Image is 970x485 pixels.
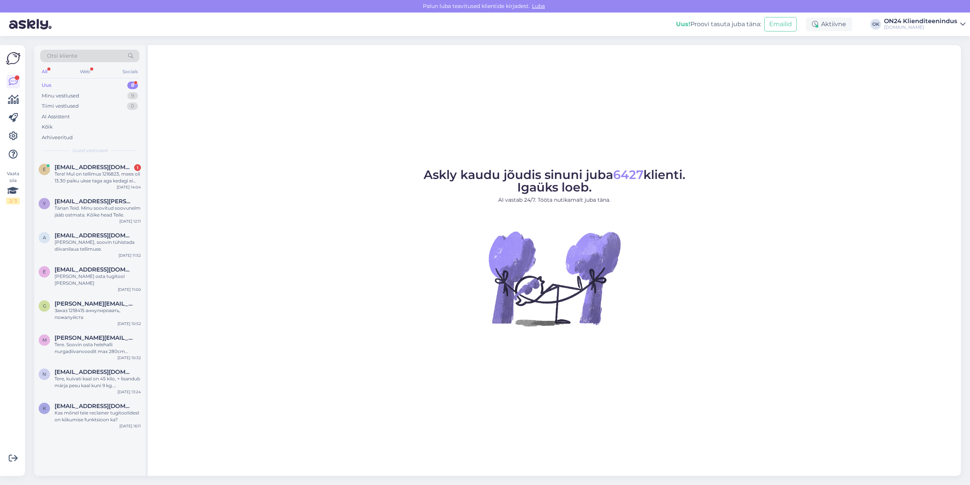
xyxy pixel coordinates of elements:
div: [DATE] 12:11 [119,218,141,224]
p: AI vastab 24/7. Tööta nutikamalt juba täna. [424,196,685,204]
div: Minu vestlused [42,92,79,100]
div: Tere. Soovin osta helehalli nurgadiivanvoodit max 280cm laiusega ja alates 180cm nurga läbimõõdug... [55,341,141,355]
button: Emailid [764,17,797,31]
div: 0 [127,102,138,110]
div: [DATE] 13:24 [117,389,141,395]
span: eve.urvaste@mail.ee [55,266,133,273]
span: Askly kaudu jõudis sinuni juba klienti. Igaüks loeb. [424,167,685,195]
span: Otsi kliente [47,52,77,60]
div: [DATE] 10:32 [117,355,141,361]
div: [DATE] 14:04 [117,184,141,190]
span: annely.karu@mail.ee [55,232,133,239]
div: Vaata siia [6,170,20,204]
div: 9 [127,92,138,100]
span: m [42,337,47,343]
div: [PERSON_NAME] osta tugitool [PERSON_NAME] [55,273,141,287]
span: galina.vostsina@mail.ru [55,300,133,307]
div: 2 / 3 [6,198,20,204]
div: ON24 Klienditeenindus [884,18,957,24]
a: ON24 Klienditeenindus[DOMAIN_NAME] [884,18,965,30]
div: OK [870,19,881,30]
span: elika.hurt.001@mail.ee [55,164,133,171]
div: Tere, kuivati kaal on 45 kilo, + lisandub märja pesu kaal kuni 9 kg. [PERSON_NAME] peaks kannatam... [55,375,141,389]
div: [PERSON_NAME], soovin tühistada diivanilaua tellimuse. [55,239,141,253]
div: Kõik [42,123,53,131]
span: monika.jasson@gmail.com [55,334,133,341]
div: [DATE] 11:00 [118,287,141,292]
span: Luba [530,3,547,9]
div: 8 [127,82,138,89]
div: Uus [42,82,52,89]
span: e [43,166,46,172]
div: Tere! Mul on tellimus 1216823, mees oli 13.30 paiku ukse taga aga kedagi ei olnud kohal. Kuidas m... [55,171,141,184]
span: Kaidi91@gmail.com [55,403,133,410]
div: [DOMAIN_NAME] [884,24,957,30]
div: Socials [121,67,139,77]
div: Aktiivne [806,17,852,31]
div: Arhiveeritud [42,134,73,141]
span: e [43,269,46,275]
span: a [43,235,46,240]
div: Tiimi vestlused [42,102,79,110]
div: AI Assistent [42,113,70,121]
img: Askly Logo [6,51,20,66]
div: 1 [134,164,141,171]
div: Tänan Teid. Minu soovitud soovunelm jääb ostmata. Kõike head Teile. [55,205,141,218]
div: Web [78,67,92,77]
img: No Chat active [486,210,623,347]
span: g [43,303,46,309]
span: n [42,371,46,377]
span: ylle.schneeberg@gmail.com [55,198,133,205]
span: y [43,201,46,206]
div: [DATE] 11:52 [119,253,141,258]
div: [DATE] 16:11 [119,423,141,429]
div: Kas mõnel teie reclainer tugitoolidest on kiikumise funktsioon ka? [55,410,141,423]
div: Proovi tasuta juba täna: [676,20,761,29]
span: Uued vestlused [72,147,108,154]
b: Uus! [676,20,690,28]
div: Заказ 1218415 аннулировать, пожалуйста [55,307,141,321]
span: K [43,405,46,411]
div: All [40,67,49,77]
span: 6427 [613,167,643,182]
span: nele.mandla@gmail.com [55,369,133,375]
div: [DATE] 10:52 [117,321,141,326]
